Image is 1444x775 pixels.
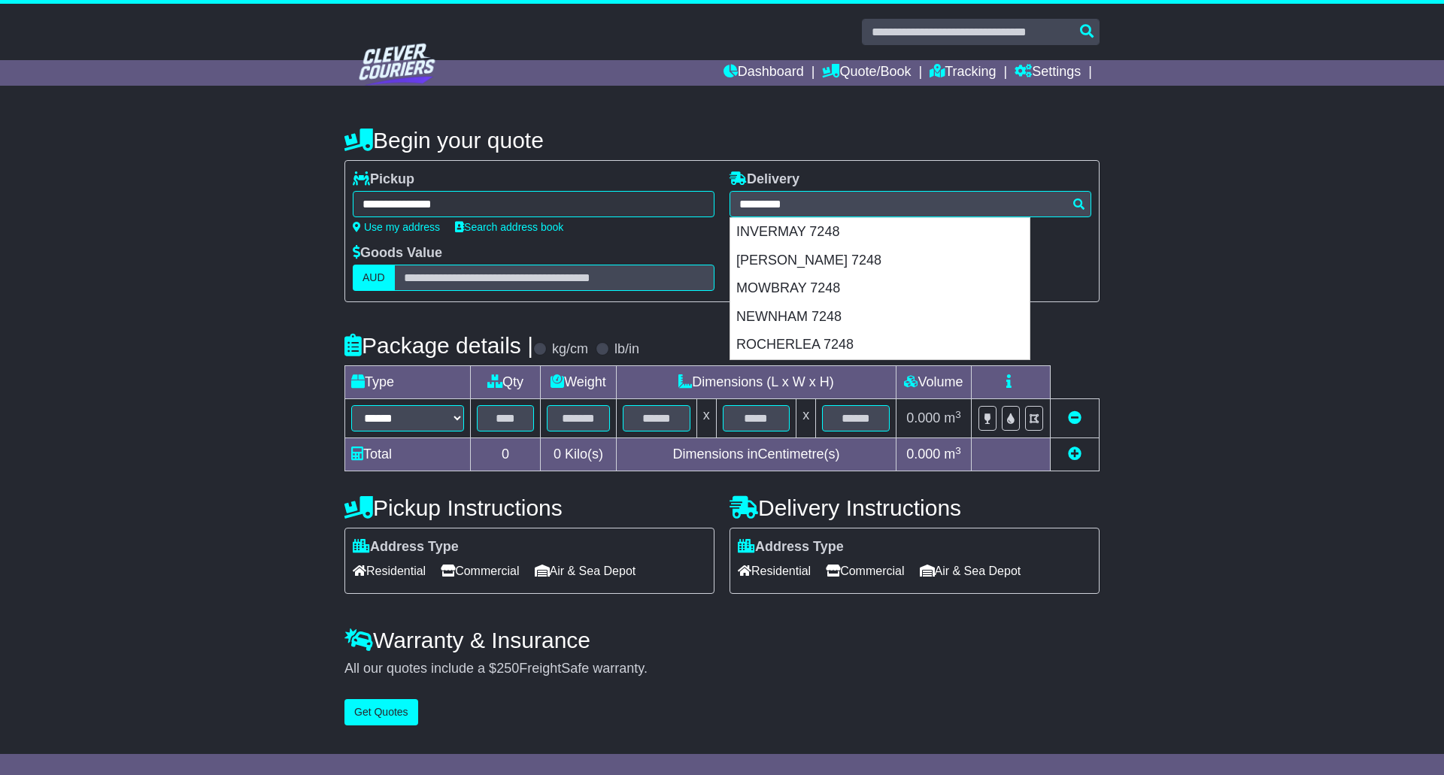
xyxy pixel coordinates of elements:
[955,445,961,456] sup: 3
[616,366,896,399] td: Dimensions (L x W x H)
[1015,60,1081,86] a: Settings
[730,495,1100,520] h4: Delivery Instructions
[353,171,414,188] label: Pickup
[1068,447,1081,462] a: Add new item
[353,539,459,556] label: Address Type
[822,60,911,86] a: Quote/Book
[696,399,716,438] td: x
[730,274,1030,303] div: MOWBRAY 7248
[552,341,588,358] label: kg/cm
[730,331,1030,359] div: ROCHERLEA 7248
[730,218,1030,247] div: INVERMAY 7248
[353,245,442,262] label: Goods Value
[345,438,471,471] td: Total
[616,438,896,471] td: Dimensions in Centimetre(s)
[955,409,961,420] sup: 3
[344,628,1100,652] h4: Warranty & Insurance
[796,399,816,438] td: x
[344,128,1100,153] h4: Begin your quote
[738,559,811,583] span: Residential
[353,221,440,233] a: Use my address
[920,559,1021,583] span: Air & Sea Depot
[541,438,617,471] td: Kilo(s)
[944,410,961,425] span: m
[345,366,471,399] td: Type
[730,247,1030,275] div: [PERSON_NAME] 7248
[738,539,844,556] label: Address Type
[353,559,426,583] span: Residential
[344,699,418,725] button: Get Quotes
[535,559,636,583] span: Air & Sea Depot
[906,410,940,425] span: 0.000
[896,366,971,399] td: Volume
[906,447,940,462] span: 0.000
[344,495,714,520] h4: Pickup Instructions
[730,191,1091,217] typeahead: Please provide city
[554,447,561,462] span: 0
[944,447,961,462] span: m
[1068,410,1081,425] a: Remove this item
[344,333,533,358] h4: Package details |
[344,661,1100,677] div: All our quotes include a $ FreightSafe warranty.
[455,221,563,233] a: Search address book
[441,559,519,583] span: Commercial
[730,171,799,188] label: Delivery
[724,60,804,86] a: Dashboard
[930,60,996,86] a: Tracking
[730,303,1030,331] div: NEWNHAM 7248
[826,559,904,583] span: Commercial
[541,366,617,399] td: Weight
[353,265,395,291] label: AUD
[614,341,639,358] label: lb/in
[471,366,541,399] td: Qty
[496,661,519,676] span: 250
[471,438,541,471] td: 0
